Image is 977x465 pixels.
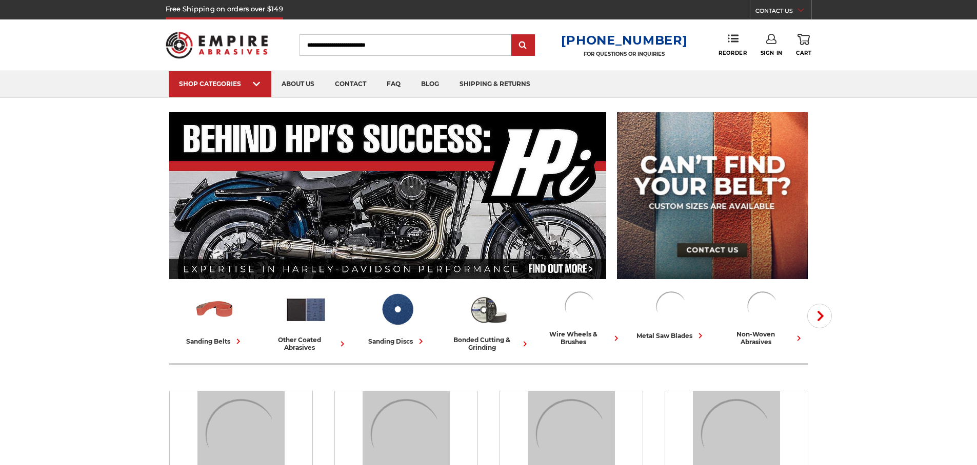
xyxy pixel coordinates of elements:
[173,288,256,347] a: sanding belts
[796,34,811,56] a: Cart
[271,71,325,97] a: about us
[166,25,268,65] img: Empire Abrasives
[721,330,804,346] div: non-woven abrasives
[636,330,706,341] div: metal saw blades
[265,288,348,351] a: other coated abrasives
[169,112,607,279] img: Banner for an interview featuring Horsepower Inc who makes Harley performance upgrades featured o...
[513,35,533,56] input: Submit
[561,51,687,57] p: FOR QUESTIONS OR INQUIRIES
[447,288,530,351] a: bonded cutting & grinding
[411,71,449,97] a: blog
[755,5,811,19] a: CONTACT US
[719,50,747,56] span: Reorder
[744,288,781,325] img: Non-woven Abrasives
[285,288,327,331] img: Other Coated Abrasives
[376,288,418,331] img: Sanding Discs
[467,288,510,331] img: Bonded Cutting & Grinding
[356,288,439,347] a: sanding discs
[653,288,690,325] img: Metal Saw Blades
[449,71,541,97] a: shipping & returns
[719,34,747,56] a: Reorder
[376,71,411,97] a: faq
[561,33,687,48] a: [PHONE_NUMBER]
[265,336,348,351] div: other coated abrasives
[179,80,261,88] div: SHOP CATEGORIES
[539,330,622,346] div: wire wheels & brushes
[761,50,783,56] span: Sign In
[539,288,622,346] a: wire wheels & brushes
[617,112,808,279] img: promo banner for custom belts.
[721,288,804,346] a: non-woven abrasives
[193,288,236,331] img: Sanding Belts
[368,336,426,347] div: sanding discs
[562,288,599,325] img: Wire Wheels & Brushes
[630,288,713,341] a: metal saw blades
[807,304,832,328] button: Next
[447,336,530,351] div: bonded cutting & grinding
[325,71,376,97] a: contact
[796,50,811,56] span: Cart
[186,336,244,347] div: sanding belts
